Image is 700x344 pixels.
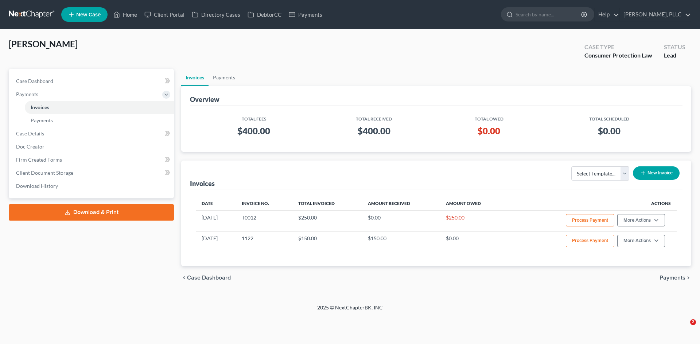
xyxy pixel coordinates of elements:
span: Payments [31,117,53,123]
span: Payments [660,275,685,281]
td: T0012 [236,211,292,231]
th: Total Invoiced [292,196,362,210]
h3: $0.00 [548,125,671,137]
a: Payments [25,114,174,127]
span: 2 [690,319,696,325]
a: Case Details [10,127,174,140]
span: Case Dashboard [16,78,53,84]
div: Case Type [584,43,652,51]
td: $0.00 [362,211,440,231]
td: [DATE] [196,231,236,252]
span: Case Dashboard [187,275,231,281]
th: Total Owed [436,112,541,122]
button: Process Payment [566,235,614,247]
div: Status [664,43,685,51]
button: New Invoice [633,166,680,180]
th: Total Received [312,112,436,122]
th: Total Scheduled [542,112,677,122]
span: New Case [76,12,101,17]
span: Invoices [31,104,49,110]
button: Payments chevron_right [660,275,691,281]
span: Case Details [16,130,44,137]
a: Invoices [25,101,174,114]
a: Case Dashboard [10,75,174,88]
div: Lead [664,51,685,60]
button: chevron_left Case Dashboard [181,275,231,281]
th: Actions [508,196,677,210]
button: More Actions [617,214,665,226]
th: Total Fees [196,112,312,122]
td: $150.00 [292,231,362,252]
a: Download History [10,179,174,193]
th: Amount Owed [440,196,507,210]
td: 1122 [236,231,292,252]
button: Process Payment [566,214,614,226]
a: DebtorCC [244,8,285,21]
a: [PERSON_NAME], PLLC [620,8,691,21]
a: Help [595,8,619,21]
iframe: Intercom live chat [675,319,693,337]
th: Amount Received [362,196,440,210]
th: Date [196,196,236,210]
div: Consumer Protection Law [584,51,652,60]
span: [PERSON_NAME] [9,39,78,49]
th: Invoice No. [236,196,292,210]
h3: $400.00 [202,125,306,137]
h3: $400.00 [318,125,430,137]
span: Download History [16,183,58,189]
span: Doc Creator [16,143,44,150]
a: Client Document Storage [10,166,174,179]
a: Invoices [181,69,209,86]
i: chevron_left [181,275,187,281]
div: Overview [190,95,219,104]
div: 2025 © NextChapterBK, INC [142,304,558,317]
span: Client Document Storage [16,170,73,176]
span: Payments [16,91,38,97]
td: [DATE] [196,211,236,231]
button: More Actions [617,235,665,247]
td: $250.00 [292,211,362,231]
td: $0.00 [440,231,507,252]
div: Invoices [190,179,215,188]
i: chevron_right [685,275,691,281]
a: Client Portal [141,8,188,21]
input: Search by name... [516,8,582,21]
a: Payments [285,8,326,21]
td: $250.00 [440,211,507,231]
a: Doc Creator [10,140,174,153]
a: Download & Print [9,204,174,221]
a: Directory Cases [188,8,244,21]
h3: $0.00 [442,125,536,137]
a: Payments [209,69,240,86]
a: Firm Created Forms [10,153,174,166]
a: Home [110,8,141,21]
span: Firm Created Forms [16,157,62,163]
td: $150.00 [362,231,440,252]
